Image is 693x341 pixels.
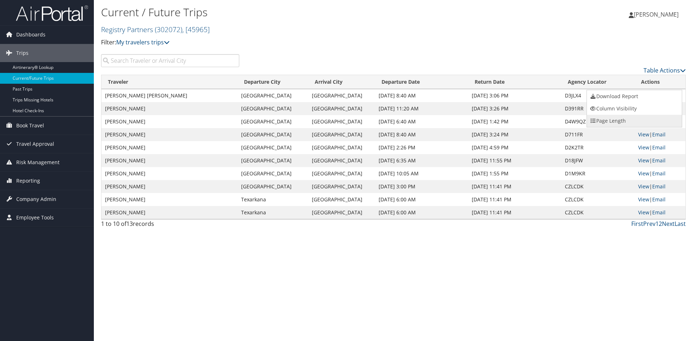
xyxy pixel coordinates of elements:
[587,102,682,115] a: Column Visibility
[16,26,45,44] span: Dashboards
[16,117,44,135] span: Book Travel
[16,153,60,171] span: Risk Management
[16,44,29,62] span: Trips
[587,90,682,102] a: Download Report
[16,5,88,22] img: airportal-logo.png
[16,209,54,227] span: Employee Tools
[16,172,40,190] span: Reporting
[16,190,56,208] span: Company Admin
[587,115,682,127] a: Page Length
[16,135,54,153] span: Travel Approval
